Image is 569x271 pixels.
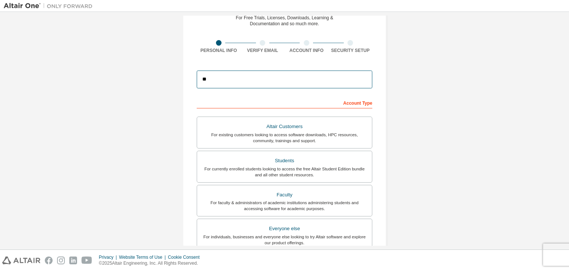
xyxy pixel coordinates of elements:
[99,260,204,267] p: © 2025 Altair Engineering, Inc. All Rights Reserved.
[202,234,367,246] div: For individuals, businesses and everyone else looking to try Altair software and explore our prod...
[202,200,367,212] div: For faculty & administrators of academic institutions administering students and accessing softwa...
[119,254,168,260] div: Website Terms of Use
[81,257,92,264] img: youtube.svg
[69,257,77,264] img: linkedin.svg
[236,15,333,27] div: For Free Trials, Licenses, Downloads, Learning & Documentation and so much more.
[2,257,40,264] img: altair_logo.svg
[202,121,367,132] div: Altair Customers
[284,48,329,53] div: Account Info
[202,223,367,234] div: Everyone else
[197,97,372,108] div: Account Type
[329,48,373,53] div: Security Setup
[4,2,96,10] img: Altair One
[202,156,367,166] div: Students
[202,132,367,144] div: For existing customers looking to access software downloads, HPC resources, community, trainings ...
[202,166,367,178] div: For currently enrolled students looking to access the free Altair Student Edition bundle and all ...
[57,257,65,264] img: instagram.svg
[99,254,119,260] div: Privacy
[168,254,204,260] div: Cookie Consent
[241,48,285,53] div: Verify Email
[197,48,241,53] div: Personal Info
[45,257,53,264] img: facebook.svg
[202,190,367,200] div: Faculty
